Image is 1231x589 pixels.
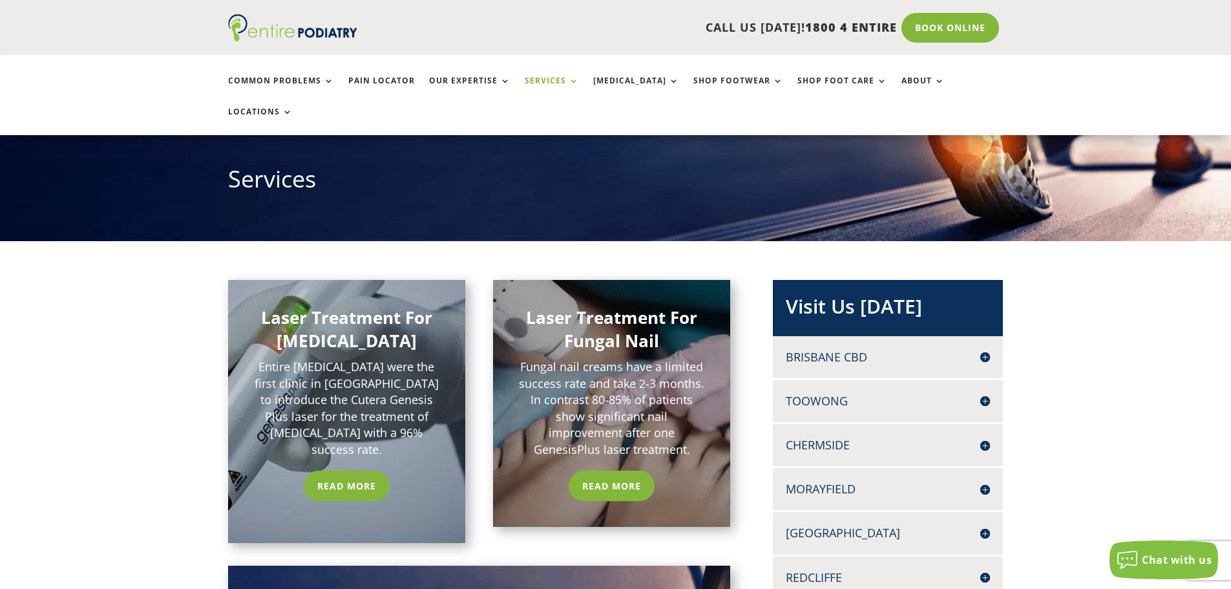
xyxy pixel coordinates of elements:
h4: Toowong [786,393,990,409]
span: 1800 4 ENTIRE [805,19,897,35]
p: CALL US [DATE]! [407,19,897,36]
a: Read More [304,471,390,500]
h4: [GEOGRAPHIC_DATA] [786,525,990,541]
button: Chat with us [1110,541,1218,579]
h4: Morayfield [786,481,990,497]
h2: Laser Treatment For Fungal Nail [519,306,705,359]
a: About [901,76,945,104]
p: Fungal nail creams have a limited success rate and take 2-3 months. In contrast 80-85% of patient... [519,359,705,458]
h2: Visit Us [DATE] [786,293,990,327]
a: Locations [228,107,293,135]
a: Shop Foot Care [797,76,887,104]
a: [MEDICAL_DATA] [593,76,679,104]
h4: Redcliffe [786,570,990,586]
a: Services [525,76,579,104]
span: Chat with us [1142,553,1212,567]
a: Entire Podiatry [228,31,357,44]
h1: Services [228,163,1004,202]
h2: Laser Treatment For [MEDICAL_DATA] [254,306,440,359]
p: Entire [MEDICAL_DATA] were the first clinic in [GEOGRAPHIC_DATA] to introduce the Cutera Genesis ... [254,359,440,458]
a: Read More [569,471,655,500]
a: Pain Locator [348,76,415,104]
a: Our Expertise [429,76,510,104]
a: Shop Footwear [693,76,783,104]
img: logo (1) [228,14,357,41]
h4: Chermside [786,437,990,453]
a: Book Online [901,13,999,43]
h4: Brisbane CBD [786,349,990,365]
a: Common Problems [228,76,334,104]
